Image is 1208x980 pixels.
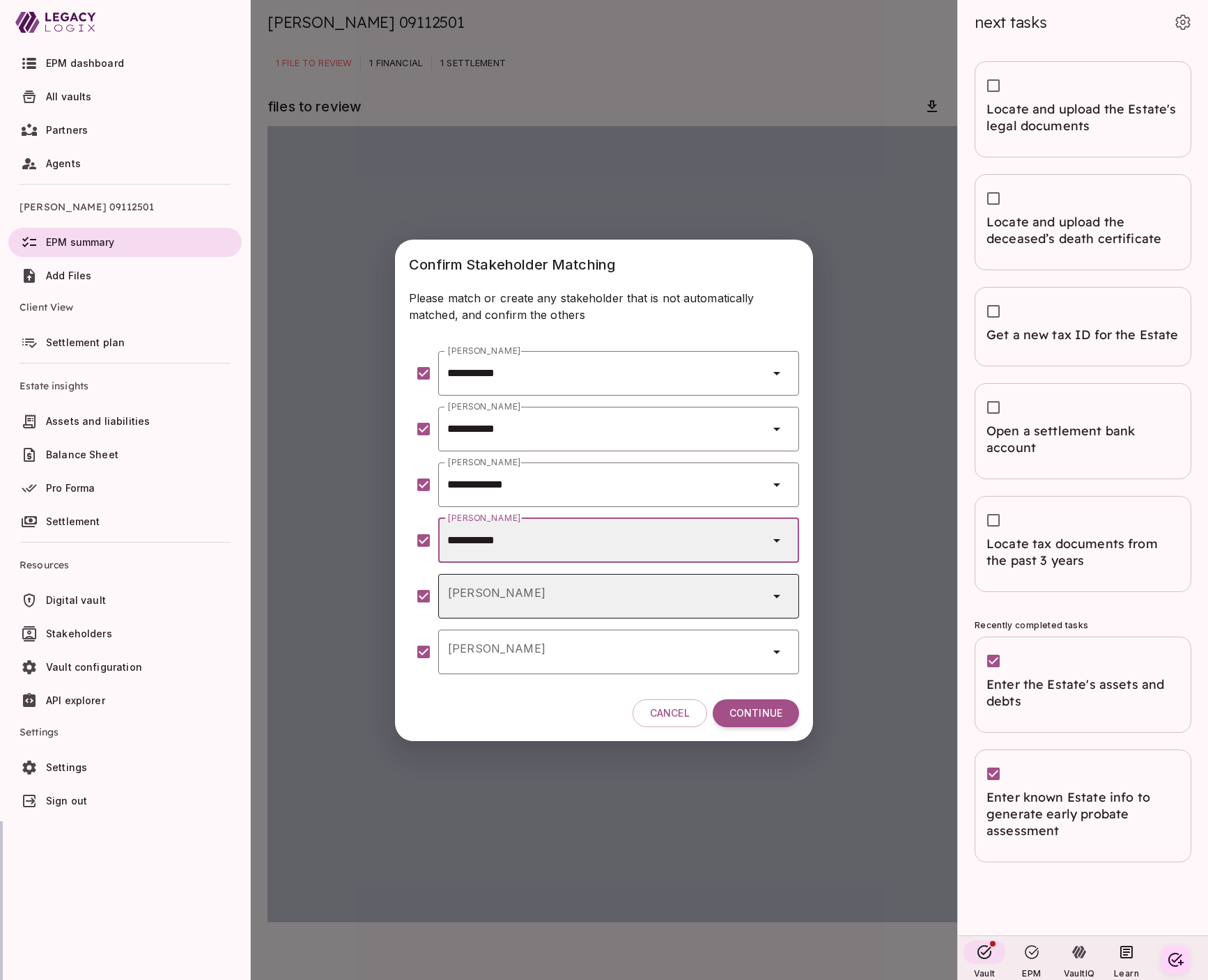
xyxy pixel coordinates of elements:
[20,715,231,749] span: Settings
[986,676,1179,710] span: Enter the Estate's assets and debts
[46,628,112,639] span: Stakeholders
[986,214,1179,247] span: Locate and upload the deceased’s death certificate
[986,789,1179,839] span: Enter known Estate info to generate early probate assessment
[986,536,1179,569] span: Locate tax documents from the past 3 years
[1064,968,1094,979] span: VaultIQ
[46,336,125,348] span: Settlement plan
[974,968,996,979] span: Vault
[448,456,521,468] label: [PERSON_NAME]
[20,369,231,403] span: Estate insights
[975,620,1088,630] span: Recently completed tasks
[20,548,231,582] span: Resources
[409,256,615,273] span: Confirm Stakeholder Matching
[46,482,95,494] span: Pro Forma
[409,291,758,322] span: Please match or create any stakeholder that is not automatically matched, and confirm the others
[986,327,1179,343] span: Get a new tax ID for the Estate
[46,236,115,248] span: EPM summary
[46,594,106,606] span: Digital vault
[46,694,105,706] span: API explorer
[986,101,1179,134] span: Locate and upload the Estate's legal documents
[46,795,87,807] span: Sign out
[448,345,521,357] label: [PERSON_NAME]
[975,13,1047,32] span: next tasks
[20,290,231,324] span: Client View
[1114,968,1139,979] span: Learn
[20,190,231,224] span: [PERSON_NAME] 09112501
[986,423,1179,456] span: Open a settlement bank account
[448,400,521,412] label: [PERSON_NAME]
[448,512,521,524] label: [PERSON_NAME]
[46,270,91,281] span: Add Files
[46,91,92,102] span: All vaults
[729,707,782,720] span: Continue
[1161,946,1189,974] button: Create your first task
[46,157,81,169] span: Agents
[713,699,799,727] button: Continue
[46,57,124,69] span: EPM dashboard
[1022,968,1041,979] span: EPM
[46,415,150,427] span: Assets and liabilities
[46,449,118,460] span: Balance Sheet
[46,761,87,773] span: Settings
[46,515,100,527] span: Settlement
[46,661,142,673] span: Vault configuration
[46,124,88,136] span: Partners
[650,707,690,720] span: Cancel
[633,699,707,727] button: Cancel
